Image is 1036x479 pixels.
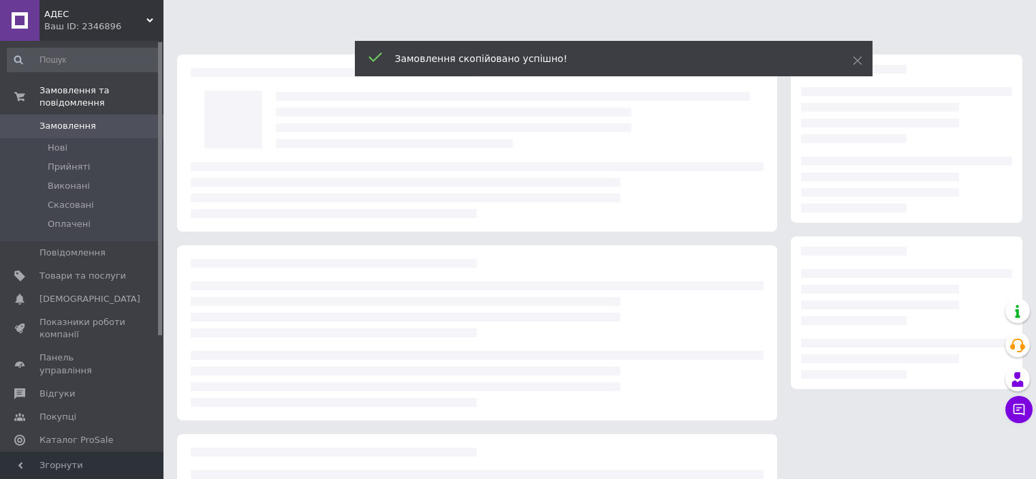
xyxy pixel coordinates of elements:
[40,352,126,376] span: Панель управління
[40,434,113,446] span: Каталог ProSale
[40,84,163,109] span: Замовлення та повідомлення
[7,48,161,72] input: Пошук
[40,388,75,400] span: Відгуки
[40,411,76,423] span: Покупці
[48,218,91,230] span: Оплачені
[40,316,126,341] span: Показники роботи компанії
[40,120,96,132] span: Замовлення
[395,52,819,65] div: Замовлення скопійовано успішно!
[48,180,90,192] span: Виконані
[44,20,163,33] div: Ваш ID: 2346896
[44,8,146,20] span: АДЕС
[40,293,140,305] span: [DEMOGRAPHIC_DATA]
[1005,396,1033,423] button: Чат з покупцем
[40,247,106,259] span: Повідомлення
[40,270,126,282] span: Товари та послуги
[48,161,90,173] span: Прийняті
[48,199,94,211] span: Скасовані
[48,142,67,154] span: Нові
